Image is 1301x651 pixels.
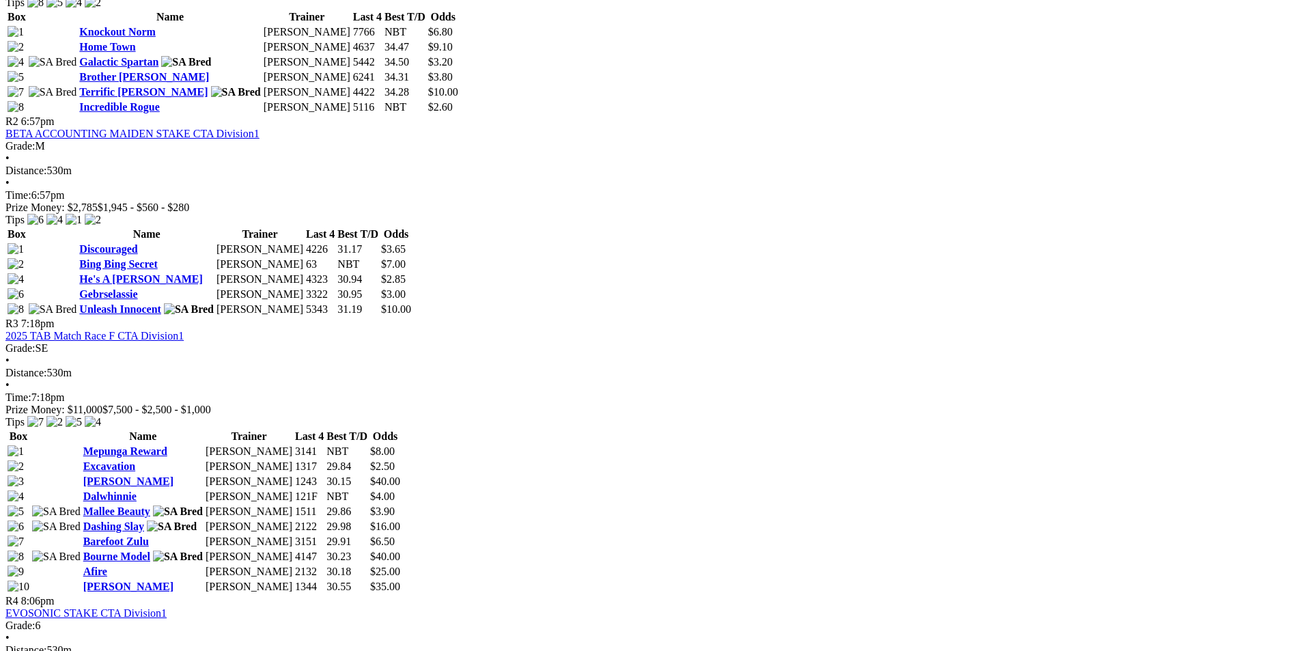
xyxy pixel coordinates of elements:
span: Box [8,228,26,240]
span: Box [10,430,28,442]
div: 6 [5,620,1296,632]
td: 29.98 [326,520,368,534]
span: $16.00 [370,521,400,532]
div: SE [5,342,1296,355]
td: 29.86 [326,505,368,518]
img: 1 [8,26,24,38]
a: Afire [83,566,107,577]
td: NBT [326,490,368,503]
span: R2 [5,115,18,127]
td: NBT [326,445,368,458]
td: 2132 [294,565,324,579]
span: $4.00 [370,490,395,502]
img: 5 [66,416,82,428]
img: 7 [27,416,44,428]
span: $2.60 [428,101,453,113]
td: [PERSON_NAME] [263,70,351,84]
img: SA Bred [29,303,77,316]
a: Incredible Rogue [79,101,159,113]
a: Excavation [83,460,135,472]
td: 1344 [294,580,324,594]
span: 7:18pm [21,318,55,329]
a: He's A [PERSON_NAME] [79,273,202,285]
a: Dashing Slay [83,521,144,532]
span: R4 [5,595,18,607]
span: $8.00 [370,445,395,457]
span: $3.00 [381,288,406,300]
span: 6:57pm [21,115,55,127]
td: 5343 [305,303,335,316]
span: Time: [5,391,31,403]
td: 1243 [294,475,324,488]
span: $25.00 [370,566,400,577]
span: • [5,355,10,366]
img: 4 [8,56,24,68]
img: 3 [8,475,24,488]
td: [PERSON_NAME] [263,100,351,114]
td: 3141 [294,445,324,458]
img: SA Bred [29,86,77,98]
img: 8 [8,101,24,113]
img: 2 [8,460,24,473]
img: 4 [8,490,24,503]
th: Name [83,430,204,443]
img: SA Bred [32,505,81,518]
th: Odds [369,430,401,443]
th: Trainer [216,227,304,241]
td: 2122 [294,520,324,534]
td: [PERSON_NAME] [205,550,293,564]
img: SA Bred [32,521,81,533]
a: Terrific [PERSON_NAME] [79,86,208,98]
th: Odds [428,10,459,24]
img: 6 [8,288,24,301]
div: M [5,140,1296,152]
td: [PERSON_NAME] [216,288,304,301]
td: 4226 [305,243,335,256]
th: Odds [380,227,412,241]
th: Last 4 [305,227,335,241]
td: 31.19 [337,303,379,316]
img: SA Bred [29,56,77,68]
span: $3.90 [370,505,395,517]
td: [PERSON_NAME] [205,460,293,473]
img: 1 [8,243,24,255]
span: • [5,379,10,391]
td: 4422 [352,85,382,99]
td: 34.31 [384,70,426,84]
span: • [5,152,10,164]
span: Tips [5,214,25,225]
span: $6.80 [428,26,453,38]
span: $3.80 [428,71,453,83]
a: Unleash Innocent [79,303,161,315]
td: [PERSON_NAME] [263,25,351,39]
td: 30.23 [326,550,368,564]
img: 8 [8,551,24,563]
img: 2 [46,416,63,428]
span: $7,500 - $2,500 - $1,000 [102,404,211,415]
img: SA Bred [211,86,261,98]
a: [PERSON_NAME] [83,475,173,487]
a: Brother [PERSON_NAME] [79,71,209,83]
td: [PERSON_NAME] [216,243,304,256]
a: Dalwhinnie [83,490,137,502]
td: 7766 [352,25,382,39]
td: 4323 [305,273,335,286]
div: 530m [5,165,1296,177]
img: 4 [85,416,101,428]
td: 121F [294,490,324,503]
td: NBT [337,258,379,271]
a: Gebrselassie [79,288,137,300]
td: 1511 [294,505,324,518]
div: 6:57pm [5,189,1296,202]
td: 3322 [305,288,335,301]
th: Best T/D [384,10,426,24]
td: 30.55 [326,580,368,594]
td: 34.50 [384,55,426,69]
td: 30.15 [326,475,368,488]
td: 5116 [352,100,382,114]
a: EVOSONIC STAKE CTA Division1 [5,607,167,619]
img: SA Bred [153,505,203,518]
a: Knockout Norm [79,26,156,38]
a: Bourne Model [83,551,150,562]
td: [PERSON_NAME] [205,520,293,534]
